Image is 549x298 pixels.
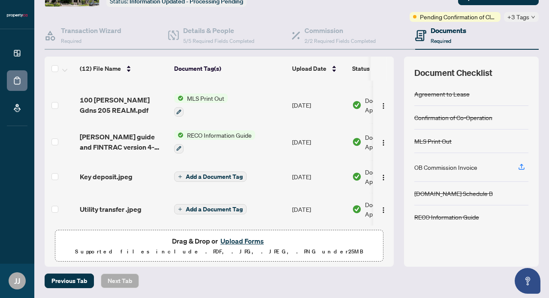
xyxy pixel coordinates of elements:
span: Key deposit.jpeg [80,172,133,182]
button: Add a Document Tag [174,171,247,182]
img: Status Icon [174,130,184,140]
img: Status Icon [174,93,184,103]
td: [DATE] [289,87,349,123]
p: Supported files include .PDF, .JPG, .JPEG, .PNG under 25 MB [60,247,378,257]
span: Required [61,38,81,44]
div: Agreement to Lease [414,89,470,99]
span: Document Approved [365,96,418,114]
span: plus [178,175,182,179]
div: Confirmation of Co-Operation [414,113,492,122]
th: (12) File Name [76,57,171,81]
span: JJ [14,275,20,287]
button: Open asap [515,268,540,294]
span: Drag & Drop orUpload FormsSupported files include .PDF, .JPG, .JPEG, .PNG under25MB [55,230,383,262]
img: logo [7,13,27,18]
img: Logo [380,102,387,109]
span: Upload Date [292,64,326,73]
h4: Details & People [183,25,254,36]
button: Status IconRECO Information Guide [174,130,255,154]
h4: Transaction Wizard [61,25,121,36]
span: plus [178,207,182,211]
img: Document Status [352,205,362,214]
button: Previous Tab [45,274,94,288]
span: Document Approved [365,167,418,186]
button: Upload Forms [218,235,266,247]
th: Status [349,57,422,81]
span: Utility transfer .jpeg [80,204,142,214]
span: 100 [PERSON_NAME] Gdns 205 REALM.pdf [80,95,167,115]
th: Document Tag(s) [171,57,289,81]
button: Logo [377,135,390,149]
span: MLS Print Out [184,93,228,103]
span: RECO Information Guide [184,130,255,140]
h4: Documents [431,25,466,36]
div: OB Commission Invoice [414,163,477,172]
span: 2/2 Required Fields Completed [305,38,376,44]
span: Pending Confirmation of Closing [420,12,497,21]
span: Status [352,64,370,73]
td: [DATE] [289,160,349,193]
span: Previous Tab [51,274,87,288]
img: Logo [380,174,387,181]
img: Logo [380,207,387,214]
img: Document Status [352,100,362,110]
span: Document Checklist [414,67,492,79]
span: down [531,15,535,19]
button: Logo [377,98,390,112]
div: MLS Print Out [414,136,452,146]
span: Add a Document Tag [186,206,243,212]
td: [DATE] [289,123,349,160]
span: Required [431,38,451,44]
button: Logo [377,170,390,184]
th: Upload Date [289,57,349,81]
h4: Commission [305,25,376,36]
button: Add a Document Tag [174,172,247,182]
div: RECO Information Guide [414,212,479,222]
button: Add a Document Tag [174,204,247,214]
span: Document Approved [365,200,418,219]
button: Logo [377,202,390,216]
img: Document Status [352,137,362,147]
span: [PERSON_NAME] guide and FINTRAC version 4-2.pdf [80,132,167,152]
span: (12) File Name [80,64,121,73]
td: [DATE] [289,193,349,226]
span: Drag & Drop or [172,235,266,247]
span: +3 Tags [507,12,529,22]
span: 5/5 Required Fields Completed [183,38,254,44]
img: Document Status [352,172,362,181]
div: [DOMAIN_NAME] Schedule B [414,189,493,198]
span: Add a Document Tag [186,174,243,180]
span: Document Approved [365,132,418,151]
button: Next Tab [101,274,139,288]
img: Logo [380,139,387,146]
button: Status IconMLS Print Out [174,93,228,117]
